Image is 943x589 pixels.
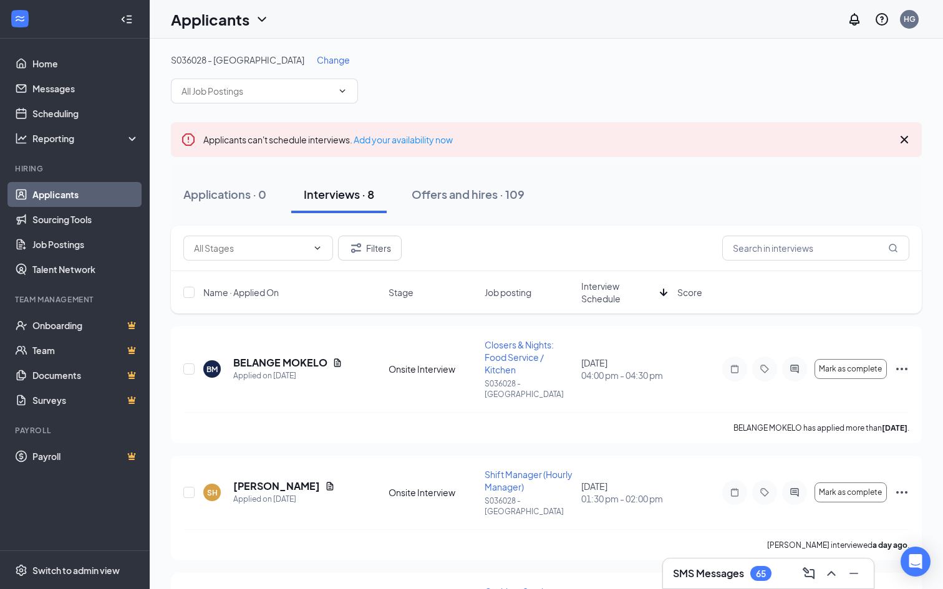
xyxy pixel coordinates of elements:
a: Applicants [32,182,139,207]
h1: Applicants [171,9,249,30]
a: Home [32,51,139,76]
div: [DATE] [581,480,670,505]
a: Sourcing Tools [32,207,139,232]
svg: Ellipses [894,485,909,500]
span: 01:30 pm - 02:00 pm [581,492,670,505]
svg: Tag [757,364,772,374]
svg: ChevronUp [824,566,839,581]
svg: Document [332,358,342,368]
span: 04:00 pm - 04:30 pm [581,369,670,381]
p: [PERSON_NAME] interviewed . [767,540,909,550]
span: Stage [389,286,413,299]
svg: Document [325,481,335,491]
svg: QuestionInfo [874,12,889,27]
svg: ActiveChat [787,487,802,497]
svg: Collapse [120,13,133,26]
a: Scheduling [32,101,139,126]
button: ComposeMessage [799,563,819,583]
span: Name · Applied On [203,286,279,299]
button: Filter Filters [338,236,402,261]
div: Reporting [32,132,140,145]
div: Switch to admin view [32,564,120,577]
svg: Error [181,132,196,147]
div: Onsite Interview [389,486,477,499]
input: Search in interviews [722,236,909,261]
p: BELANGE MOKELO has applied more than . [733,423,909,433]
div: HG [904,14,916,24]
span: S036028 - [GEOGRAPHIC_DATA] [171,54,304,65]
svg: ActiveChat [787,364,802,374]
div: [DATE] [581,357,670,381]
svg: ChevronDown [337,86,347,96]
span: Interview Schedule [581,280,655,305]
h3: SMS Messages [673,567,744,580]
p: S036028 - [GEOGRAPHIC_DATA] [485,496,573,517]
input: All Job Postings [181,84,332,98]
b: [DATE] [882,423,907,433]
svg: Note [727,364,742,374]
svg: Cross [897,132,912,147]
svg: ArrowDown [656,285,671,300]
span: Score [677,286,702,299]
div: Applications · 0 [183,186,266,202]
a: Job Postings [32,232,139,257]
a: OnboardingCrown [32,313,139,338]
p: S036028 - [GEOGRAPHIC_DATA] [485,378,573,400]
div: 65 [756,568,766,579]
div: BM [206,364,218,375]
input: All Stages [194,241,307,255]
span: Mark as complete [819,365,882,373]
span: Change [317,54,350,65]
div: Team Management [15,294,137,305]
h5: [PERSON_NAME] [233,479,320,493]
svg: Minimize [846,566,861,581]
svg: Note [727,487,742,497]
button: Minimize [844,563,864,583]
span: Closers & Nights: Food Service / Kitchen [485,339,554,375]
svg: ChevronDown [312,243,322,253]
svg: Tag [757,487,772,497]
div: Onsite Interview [389,363,477,375]
span: Job posting [485,286,531,299]
a: Messages [32,76,139,101]
div: Open Intercom Messenger [901,547,931,577]
div: Applied on [DATE] [233,493,335,505]
svg: Filter [349,241,364,256]
svg: ChevronDown [254,12,269,27]
div: Hiring [15,163,137,174]
svg: Notifications [847,12,862,27]
svg: Analysis [15,132,27,145]
svg: ComposeMessage [801,566,816,581]
svg: Ellipses [894,362,909,376]
h5: BELANGE MOKELO [233,356,327,370]
button: Mark as complete [815,359,887,379]
div: Interviews · 8 [304,186,374,202]
span: Applicants can't schedule interviews. [203,134,453,145]
span: Shift Manager (Hourly Manager) [485,469,573,492]
button: ChevronUp [821,563,841,583]
div: Offers and hires · 109 [412,186,525,202]
a: SurveysCrown [32,388,139,413]
div: Payroll [15,425,137,436]
div: Applied on [DATE] [233,370,342,382]
button: Mark as complete [815,482,887,502]
a: Add your availability now [354,134,453,145]
div: SH [207,487,218,498]
svg: WorkstreamLogo [14,12,26,25]
svg: Settings [15,564,27,577]
a: Talent Network [32,257,139,282]
a: PayrollCrown [32,444,139,469]
svg: MagnifyingGlass [888,243,898,253]
b: a day ago [873,540,907,550]
a: TeamCrown [32,338,139,363]
span: Mark as complete [819,488,882,497]
a: DocumentsCrown [32,363,139,388]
